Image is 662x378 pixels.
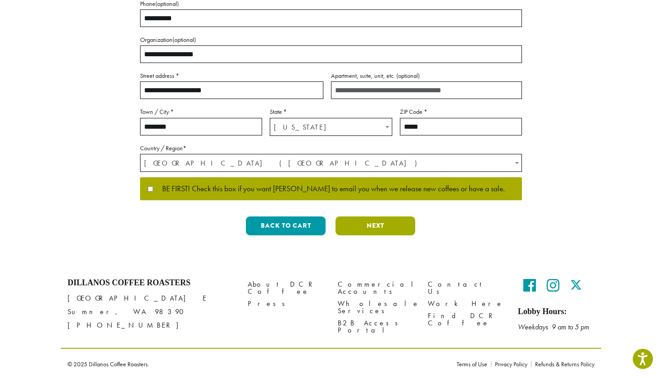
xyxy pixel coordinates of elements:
span: Country / Region [140,154,522,172]
p: [GEOGRAPHIC_DATA] E Sumner, WA 98390 [PHONE_NUMBER] [68,292,234,332]
button: Next [336,216,415,235]
span: (optional) [172,36,196,44]
label: Apartment, suite, unit, etc. [331,70,522,81]
span: Kansas [270,118,391,136]
span: (optional) [396,72,420,80]
label: Street address [140,70,323,81]
a: Refunds & Returns Policy [531,361,594,367]
label: Town / City [140,106,262,117]
h5: Lobby Hours: [518,307,594,317]
em: Weekdays 9 am to 5 pm [518,322,589,332]
span: United States (US) [141,154,521,172]
a: Privacy Policy [491,361,531,367]
a: Press [248,298,324,310]
a: Contact Us [428,278,504,297]
span: BE FIRST! Check this box if you want [PERSON_NAME] to email you when we release new coffees or ha... [153,185,505,193]
span: State [270,118,392,136]
a: Terms of Use [457,361,491,367]
button: Back to cart [246,216,326,235]
h4: Dillanos Coffee Roasters [68,278,234,288]
a: Wholesale Services [338,298,414,317]
p: © 2025 Dillanos Coffee Roasters. [68,361,443,367]
a: B2B Access Portal [338,317,414,337]
label: Organization [140,34,522,45]
a: Work Here [428,298,504,310]
input: BE FIRST! Check this box if you want [PERSON_NAME] to email you when we release new coffees or ha... [148,186,153,192]
a: Commercial Accounts [338,278,414,297]
a: About DCR Coffee [248,278,324,297]
a: Find DCR Coffee [428,310,504,329]
label: State [270,106,392,117]
label: ZIP Code [400,106,522,117]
